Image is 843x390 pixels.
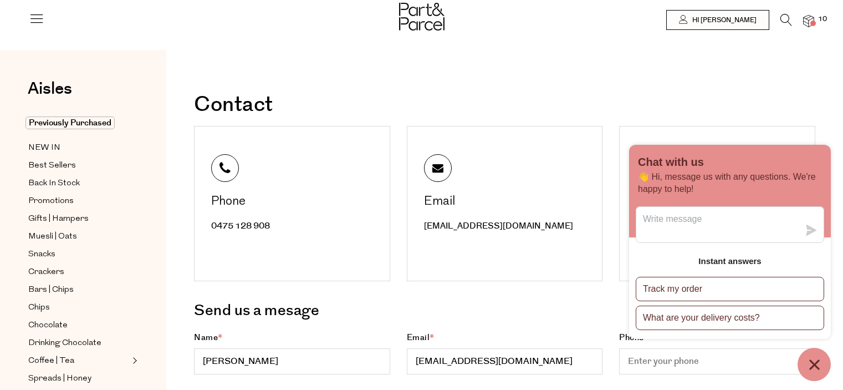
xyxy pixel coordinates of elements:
a: Back In Stock [28,176,129,190]
button: Expand/Collapse Coffee | Tea [130,354,137,367]
span: 10 [815,14,830,24]
a: Gifts | Hampers [28,212,129,226]
span: Previously Purchased [25,117,115,129]
a: Snacks [28,247,129,261]
label: Name [194,332,390,374]
span: Drinking Chocolate [28,337,101,350]
span: Crackers [28,266,64,279]
a: Promotions [28,194,129,208]
span: Chocolate [28,319,68,332]
div: Phone [211,196,376,208]
input: Phone [619,348,815,374]
span: Back In Stock [28,177,80,190]
a: Previously Purchased [28,117,129,130]
span: Chips [28,301,50,315]
span: Promotions [28,195,74,208]
a: 10 [803,15,814,27]
span: Aisles [28,77,72,101]
a: Spreads | Honey [28,372,129,386]
label: Phone [619,332,815,374]
a: Aisles [28,80,72,108]
a: Chips [28,301,129,315]
input: Name* [194,348,390,374]
h1: Contact [194,94,815,115]
span: Hi [PERSON_NAME] [689,16,757,25]
a: Chocolate [28,318,129,332]
a: Coffee | Tea [28,354,129,368]
span: Muesli | Oats [28,230,77,244]
h3: Send us a mesage [194,298,815,323]
label: Email [407,332,603,374]
div: Email [424,196,589,208]
span: Snacks [28,248,55,261]
span: Best Sellers [28,159,76,173]
a: [EMAIL_ADDRESS][DOMAIN_NAME] [424,220,573,232]
a: Muesli | Oats [28,230,129,244]
a: Best Sellers [28,159,129,173]
span: Bars | Chips [28,283,74,297]
inbox-online-store-chat: Shopify online store chat [626,145,834,381]
a: Crackers [28,265,129,279]
a: Hi [PERSON_NAME] [666,10,769,30]
span: NEW IN [28,141,60,155]
a: 0475 128 908 [211,220,270,232]
span: Gifts | Hampers [28,212,89,226]
input: Email* [407,348,603,374]
span: Coffee | Tea [28,354,74,368]
img: Part&Parcel [399,3,445,31]
a: NEW IN [28,141,129,155]
span: Spreads | Honey [28,372,91,386]
a: Drinking Chocolate [28,336,129,350]
a: Bars | Chips [28,283,129,297]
